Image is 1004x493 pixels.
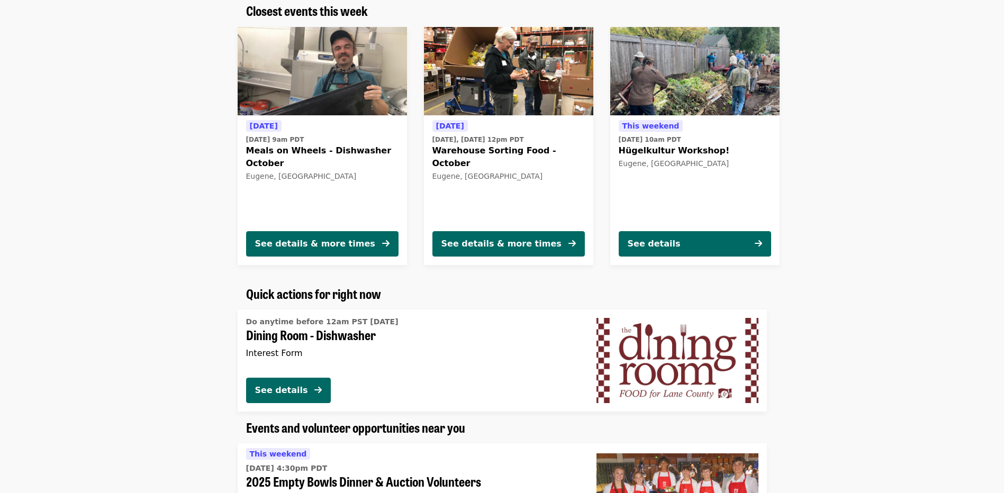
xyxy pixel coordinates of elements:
[246,144,399,170] span: Meals on Wheels - Dishwasher October
[246,463,328,474] time: [DATE] 4:30pm PDT
[568,239,576,249] i: arrow-right icon
[246,317,399,326] span: Do anytime before 12am PST [DATE]
[255,384,308,397] div: See details
[441,238,562,250] div: See details & more times
[314,385,322,395] i: arrow-right icon
[610,27,780,265] a: See details for "Hügelkultur Workshop!"
[246,172,399,181] div: Eugene, [GEOGRAPHIC_DATA]
[424,27,593,265] a: See details for "Warehouse Sorting Food - October"
[628,238,681,250] div: See details
[238,27,407,116] img: Meals on Wheels - Dishwasher October organized by FOOD For Lane County
[432,144,585,170] span: Warehouse Sorting Food - October
[619,231,771,257] button: See details
[755,239,762,249] i: arrow-right icon
[255,238,375,250] div: See details & more times
[246,418,465,436] span: Events and volunteer opportunities near you
[246,348,303,358] span: Interest Form
[619,135,681,144] time: [DATE] 10am PDT
[610,27,780,116] img: Hügelkultur Workshop! organized by FOOD For Lane County
[246,284,381,303] span: Quick actions for right now
[622,122,680,130] span: This weekend
[246,3,368,19] a: Closest events this week
[246,1,368,20] span: Closest events this week
[238,309,767,411] a: See details for "Dining Room - Dishwasher"
[424,27,593,116] img: Warehouse Sorting Food - October organized by FOOD For Lane County
[246,231,399,257] button: See details & more times
[436,122,464,130] span: [DATE]
[250,122,278,130] span: [DATE]
[246,378,331,403] button: See details
[432,231,585,257] button: See details & more times
[238,3,767,19] div: Closest events this week
[238,27,407,265] a: See details for "Meals on Wheels - Dishwasher October"
[246,474,580,489] span: 2025 Empty Bowls Dinner & Auction Volunteers
[432,135,524,144] time: [DATE], [DATE] 12pm PDT
[619,159,771,168] div: Eugene, [GEOGRAPHIC_DATA]
[619,144,771,157] span: Hügelkultur Workshop!
[432,172,585,181] div: Eugene, [GEOGRAPHIC_DATA]
[246,327,580,343] span: Dining Room - Dishwasher
[246,135,304,144] time: [DATE] 9am PDT
[596,318,758,403] img: Dining Room - Dishwasher organized by FOOD For Lane County
[382,239,390,249] i: arrow-right icon
[250,450,307,458] span: This weekend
